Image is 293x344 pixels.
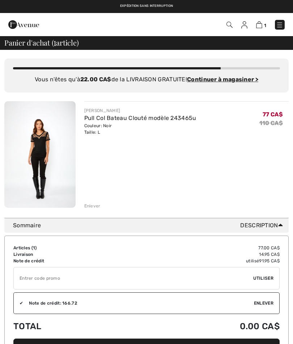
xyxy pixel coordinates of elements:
[187,76,258,83] a: Continuer à magasiner >
[129,251,280,258] td: 14.95 CA$
[4,39,79,46] span: Panier d'achat ( article)
[129,245,280,251] td: 77.00 CA$
[13,245,129,251] td: Articles ( )
[8,17,39,32] img: 1ère Avenue
[13,314,129,339] td: Total
[226,22,233,28] img: Recherche
[241,21,247,29] img: Mes infos
[13,251,129,258] td: Livraison
[8,21,39,27] a: 1ère Avenue
[84,122,196,136] div: Couleur: Noir Taille: L
[129,314,280,339] td: 0.00 CA$
[240,221,286,230] span: Description
[13,221,286,230] div: Sommaire
[13,258,129,264] td: Note de crédit
[84,115,196,121] a: Pull Col Bateau Clouté modèle 243465u
[23,300,254,306] div: Note de crédit: 166.72
[264,23,266,28] span: 1
[14,267,253,289] input: Code promo
[4,101,76,208] img: Pull Col Bateau Clouté modèle 243465u
[14,300,23,306] div: ✔
[256,20,266,29] a: 1
[276,21,283,29] img: Menu
[13,75,280,84] div: Vous n'êtes qu'à de la LIVRAISON GRATUITE!
[129,258,280,264] td: utilisé
[256,21,262,28] img: Panier d'achat
[263,111,283,118] span: 77 CA$
[54,37,56,47] span: 1
[84,107,196,114] div: [PERSON_NAME]
[253,275,273,281] span: Utiliser
[80,76,111,83] strong: 22.00 CA$
[254,300,273,306] span: Enlever
[259,120,283,126] s: 110 CA$
[259,258,280,263] span: 91.95 CA$
[33,245,35,250] span: 1
[84,203,101,209] div: Enlever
